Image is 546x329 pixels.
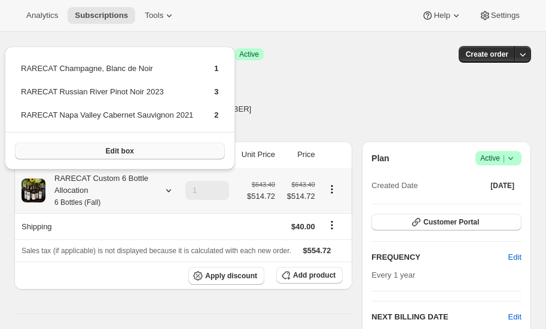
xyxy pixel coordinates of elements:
button: Edit [508,311,521,323]
img: product img [22,179,45,202]
h2: NEXT BILLING DATE [371,311,508,323]
button: Edit [501,248,529,267]
span: $554.72 [303,246,331,255]
span: 3 [214,87,218,96]
span: 1 [214,64,218,73]
small: 6 Bottles (Fall) [54,198,100,207]
span: Create order [466,50,508,59]
span: Customer Portal [423,217,479,227]
div: RARECAT Custom 6 Bottle Allocation [45,173,153,208]
small: $643.40 [252,181,275,188]
h2: FREQUENCY [371,251,508,263]
button: Tools [138,7,182,24]
button: Shipping actions [322,219,341,232]
span: Active [480,152,517,164]
td: RARECAT Champagne, Blanc de Noir [20,62,194,84]
button: Help [414,7,469,24]
span: Created Date [371,180,417,192]
span: Edit box [106,146,134,156]
button: Settings [472,7,527,24]
span: Active [239,50,259,59]
span: Subscriptions [75,11,128,20]
button: Product actions [322,183,341,196]
button: Analytics [19,7,65,24]
h2: Plan [371,152,389,164]
button: Edit box [15,143,225,159]
button: [DATE] [483,177,521,194]
span: 2 [214,110,218,119]
th: Shipping [14,213,175,239]
button: Add product [276,267,343,284]
button: Subscriptions [68,7,135,24]
span: Edit [508,251,521,263]
span: Analytics [26,11,58,20]
button: Create order [459,46,516,63]
span: $40.00 [291,222,315,231]
span: Tools [145,11,163,20]
span: Every 1 year [371,270,415,279]
span: | [503,153,505,163]
small: $643.40 [292,181,315,188]
td: RARECAT Napa Valley Cabernet Sauvignon 2021 [20,109,194,131]
button: Apply discount [188,267,264,285]
span: Apply discount [205,271,257,281]
span: $514.72 [247,190,275,202]
span: $514.72 [282,190,315,202]
span: Settings [491,11,520,20]
th: Price [279,142,319,168]
span: Add product [293,270,335,280]
span: [DATE] [490,181,514,190]
button: Customer Portal [371,214,521,230]
td: RARECAT Russian River Pinot Noir 2023 [20,85,194,107]
th: Unit Price [233,142,279,168]
span: Sales tax (if applicable) is not displayed because it is calculated with each new order. [22,247,291,255]
span: Help [434,11,450,20]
